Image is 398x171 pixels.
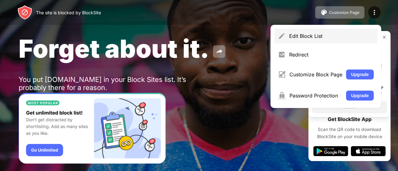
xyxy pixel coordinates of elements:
div: Password Protection [289,92,342,99]
img: menu-icon.svg [371,9,378,16]
img: pallet.svg [320,9,328,16]
div: Customize Block Page [289,71,342,78]
img: menu-customize.svg [278,71,286,78]
img: menu-redirect.svg [278,51,285,58]
div: You put [DOMAIN_NAME] in your Block Sites list. It’s probably there for a reason. [19,75,211,92]
div: Customize Page [329,10,359,15]
div: Redirect [289,52,374,58]
img: rate-us-close.svg [382,35,387,40]
img: app-store.svg [351,146,386,156]
button: Customize Page [315,6,364,19]
span: Forget about it. [19,34,209,64]
img: menu-pencil.svg [278,32,285,40]
img: google-play.svg [313,146,348,156]
button: Upgrade [346,91,374,101]
button: Upgrade [346,70,374,79]
img: header-logo.svg [17,5,32,20]
img: menu-password.svg [278,92,286,99]
img: share.svg [215,48,223,55]
div: The site is blocked by BlockSite [36,10,101,15]
iframe: Banner [19,93,166,164]
div: Edit Block List [289,33,374,39]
